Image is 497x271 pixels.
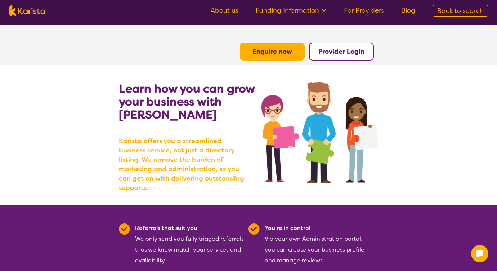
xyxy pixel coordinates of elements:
a: Enquire now [252,47,292,56]
a: Funding Information [256,6,327,15]
img: Karista logo [9,5,45,16]
a: For Providers [344,6,384,15]
span: Back to search [437,6,484,15]
a: Back to search [433,5,488,17]
img: grow your business with Karista [261,82,378,183]
a: Blog [401,6,415,15]
div: Via your own Administration portal, you can create your business profile and manage reviews. [265,223,374,266]
b: Karista offers you a streamlined business service, not just a directory listing. We remove the bu... [119,136,248,192]
b: Referrals that suit you [135,224,197,232]
b: You're in control [265,224,310,232]
a: About us [211,6,238,15]
a: Provider Login [318,47,364,56]
button: Enquire now [240,43,305,61]
img: Tick [119,223,130,235]
button: Provider Login [309,43,374,61]
b: Learn how you can grow your business with [PERSON_NAME] [119,81,255,122]
img: Tick [248,223,260,235]
div: We only send you fully triaged referrals that we know match your services and availability. [135,223,244,266]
